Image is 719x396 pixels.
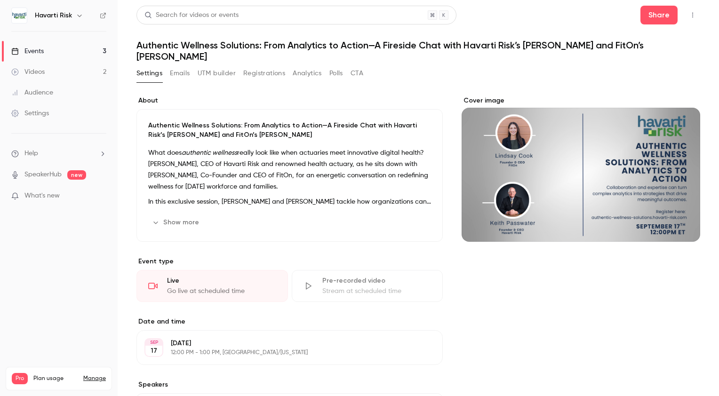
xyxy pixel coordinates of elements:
div: Events [11,47,44,56]
button: CTA [351,66,363,81]
label: Speakers [136,380,443,389]
div: Search for videos or events [144,10,239,20]
div: SEP [145,339,162,346]
label: About [136,96,443,105]
label: Cover image [462,96,700,105]
li: help-dropdown-opener [11,149,106,158]
img: Havarti Risk [12,8,27,23]
div: Videos [11,67,45,77]
iframe: Noticeable Trigger [95,192,106,200]
p: In this exclusive session, [PERSON_NAME] and [PERSON_NAME] tackle how organizations can move beyo... [148,196,431,207]
label: Date and time [136,317,443,326]
button: Show more [148,215,205,230]
section: Cover image [462,96,700,242]
button: Registrations [243,66,285,81]
button: Share [640,6,678,24]
div: Settings [11,109,49,118]
button: UTM builder [198,66,236,81]
a: SpeakerHub [24,170,62,180]
span: What's new [24,191,60,201]
div: Pre-recorded video [322,276,431,285]
p: 17 [151,346,157,356]
div: Pre-recorded videoStream at scheduled time [292,270,443,302]
p: What does really look like when actuaries meet innovative digital health? [PERSON_NAME], CEO of H... [148,147,431,192]
div: Stream at scheduled time [322,286,431,296]
span: new [67,170,86,180]
p: 12:00 PM - 1:00 PM, [GEOGRAPHIC_DATA]/[US_STATE] [171,349,393,356]
span: Help [24,149,38,158]
h6: Havarti Risk [35,11,72,20]
a: Manage [83,375,106,382]
button: Emails [170,66,190,81]
div: Audience [11,88,53,97]
button: Settings [136,66,162,81]
p: Authentic Wellness Solutions: From Analytics to Action—A Fireside Chat with Havarti Risk’s [PERSO... [148,121,431,140]
em: authentic wellness [182,150,237,156]
button: Polls [329,66,343,81]
div: Live [167,276,276,285]
h1: Authentic Wellness Solutions: From Analytics to Action—A Fireside Chat with Havarti Risk’s [PERSO... [136,40,700,62]
div: Go live at scheduled time [167,286,276,296]
span: Pro [12,373,28,384]
div: LiveGo live at scheduled time [136,270,288,302]
p: Event type [136,257,443,266]
button: Analytics [293,66,322,81]
p: [DATE] [171,339,393,348]
span: Plan usage [33,375,78,382]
